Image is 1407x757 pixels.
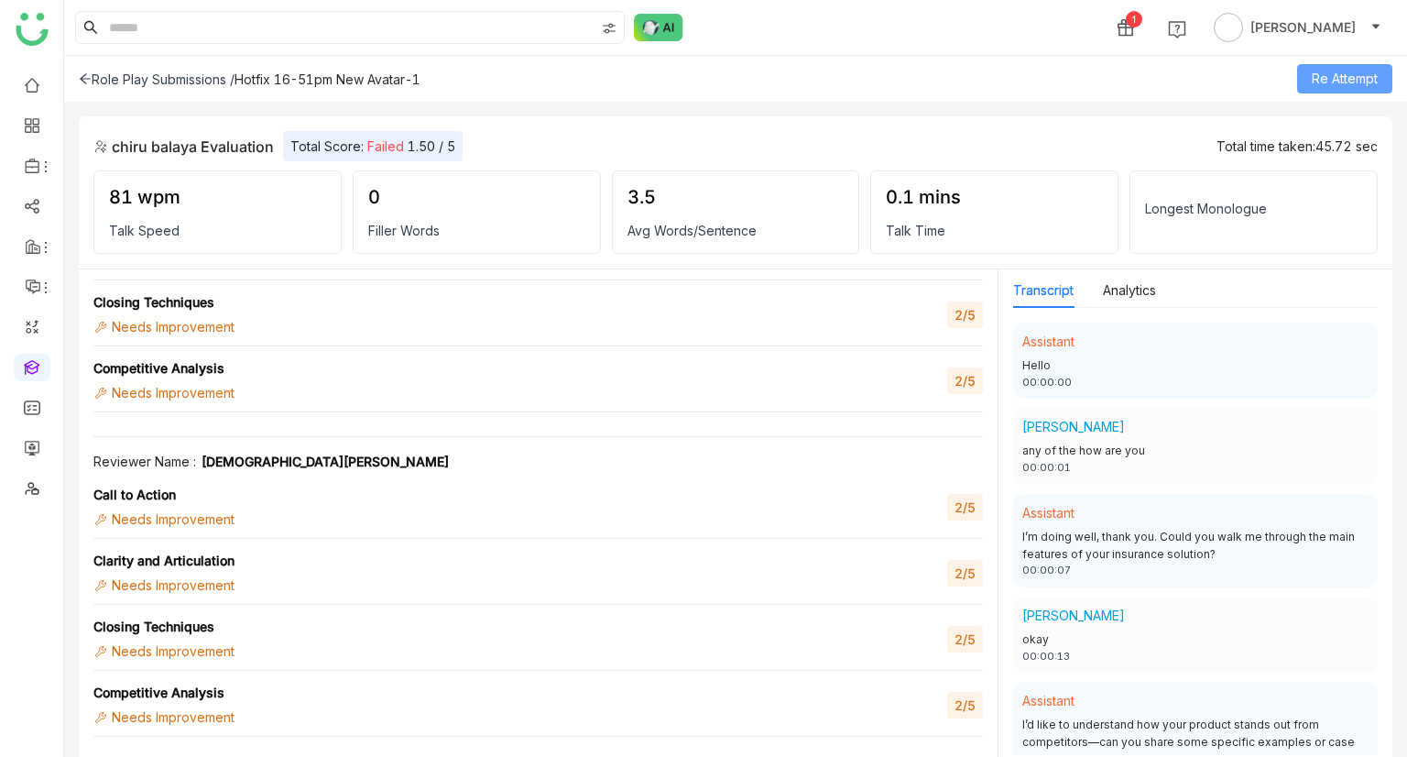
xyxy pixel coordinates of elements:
[1297,64,1392,93] button: Re Attempt
[1022,693,1074,708] span: Assistant
[1022,529,1369,564] div: I’m doing well, thank you. Could you walk me through the main features of your insurance solution?
[947,302,983,328] div: 2/5
[93,292,234,312] div: Closing Techniques
[886,186,1103,208] div: 0.1 mins
[93,551,234,570] div: Clarity and Articulation
[1022,419,1125,434] span: [PERSON_NAME]
[1103,280,1156,301] button: Analytics
[1168,20,1186,38] img: help.svg
[1250,17,1356,38] span: [PERSON_NAME]
[947,560,983,587] div: 2/5
[1214,13,1243,42] img: avatar
[947,494,983,521] div: 2/5
[1022,375,1369,390] div: 00:00:00
[1216,138,1378,154] div: Total time taken:
[16,13,49,46] img: logo
[93,136,274,158] div: chiru balaya Evaluation
[1013,280,1074,301] button: Transcript
[234,71,420,87] div: Hotfix 16-51pm New Avatar-1
[1126,11,1142,27] div: 1
[93,317,234,336] div: Needs Improvement
[367,138,404,154] span: Failed
[1022,505,1074,521] span: Assistant
[1022,460,1369,476] div: 00:00:01
[93,452,196,471] div: Reviewer Name :
[109,223,326,238] div: Talk Speed
[93,358,234,378] div: Competitive Analysis
[368,223,585,238] div: Filler Words
[368,186,585,208] div: 0
[93,485,234,504] div: Call to Action
[93,576,234,595] div: Needs Improvement
[1210,13,1385,42] button: [PERSON_NAME]
[627,223,845,238] div: Avg Words/Sentence
[947,692,983,719] div: 2/5
[627,186,845,208] div: 3.5
[1145,201,1362,216] div: Longest Monologue
[1315,138,1378,154] span: 45.72 sec
[947,626,983,653] div: 2/5
[947,368,983,394] div: 2/5
[283,131,463,161] div: Total Score: 1.50 / 5
[79,71,234,87] div: Role Play Submissions /
[1022,631,1369,649] div: okay
[93,617,234,636] div: Closing Techniques
[1022,443,1369,460] div: any of the how are you
[93,510,234,529] div: Needs Improvement
[1022,334,1074,349] span: Assistant
[1022,357,1369,375] div: Hello
[109,186,326,208] div: 81 wpm
[602,21,616,36] img: search-type.svg
[93,139,108,154] img: role-play.svg
[1022,563,1369,578] div: 00:00:07
[1022,649,1369,664] div: 00:00:13
[886,223,1103,238] div: Talk Time
[1312,69,1378,89] span: Re Attempt
[634,14,683,41] img: ask-buddy-normal.svg
[93,642,234,661] div: Needs Improvement
[93,683,234,702] div: Competitive Analysis
[93,708,234,727] div: Needs Improvement
[202,452,449,471] div: [DEMOGRAPHIC_DATA][PERSON_NAME]
[93,383,234,402] div: Needs Improvement
[1022,608,1125,623] span: [PERSON_NAME]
